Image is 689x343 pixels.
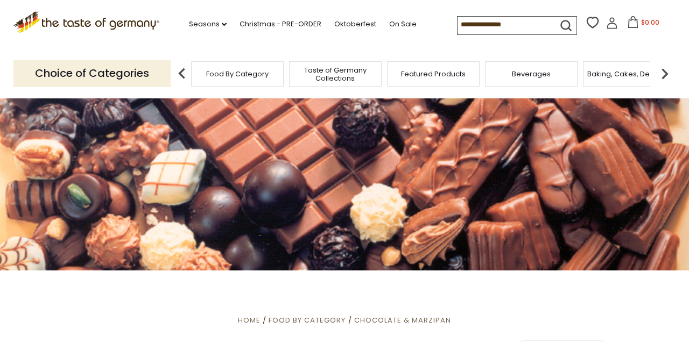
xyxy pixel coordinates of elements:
a: Food By Category [269,315,346,325]
a: Chocolate & Marzipan [354,315,451,325]
a: Baking, Cakes, Desserts [587,70,671,78]
a: Food By Category [206,70,269,78]
a: Home [238,315,261,325]
span: $0.00 [641,18,659,27]
a: Oktoberfest [334,18,376,30]
img: previous arrow [171,63,193,84]
a: Christmas - PRE-ORDER [240,18,321,30]
a: Beverages [512,70,551,78]
p: Choice of Categories [13,60,171,87]
img: next arrow [654,63,676,84]
a: Featured Products [401,70,466,78]
a: Taste of Germany Collections [292,66,378,82]
button: $0.00 [620,16,666,32]
a: On Sale [389,18,417,30]
a: Seasons [189,18,227,30]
